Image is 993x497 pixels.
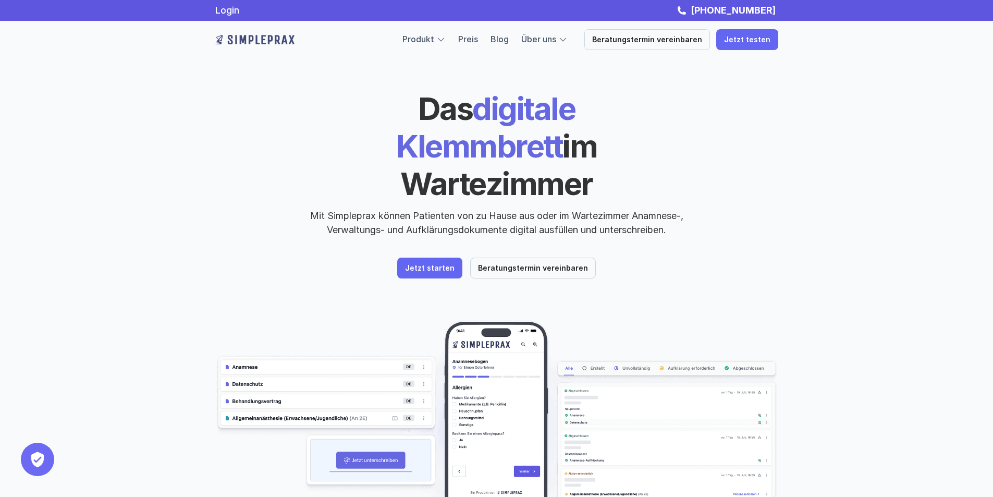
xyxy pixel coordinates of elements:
[491,34,509,44] a: Blog
[592,35,702,44] p: Beratungstermin vereinbaren
[400,127,603,202] span: im Wartezimmer
[688,5,778,16] a: [PHONE_NUMBER]
[301,209,692,237] p: Mit Simpleprax können Patienten von zu Hause aus oder im Wartezimmer Anamnese-, Verwaltungs- und ...
[478,264,588,273] p: Beratungstermin vereinbaren
[402,34,434,44] a: Produkt
[418,90,473,127] span: Das
[458,34,478,44] a: Preis
[716,29,778,50] a: Jetzt testen
[521,34,556,44] a: Über uns
[470,258,596,278] a: Beratungstermin vereinbaren
[691,5,776,16] strong: [PHONE_NUMBER]
[215,5,239,16] a: Login
[317,90,677,202] h1: digitale Klemmbrett
[405,264,455,273] p: Jetzt starten
[397,258,462,278] a: Jetzt starten
[584,29,710,50] a: Beratungstermin vereinbaren
[724,35,770,44] p: Jetzt testen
